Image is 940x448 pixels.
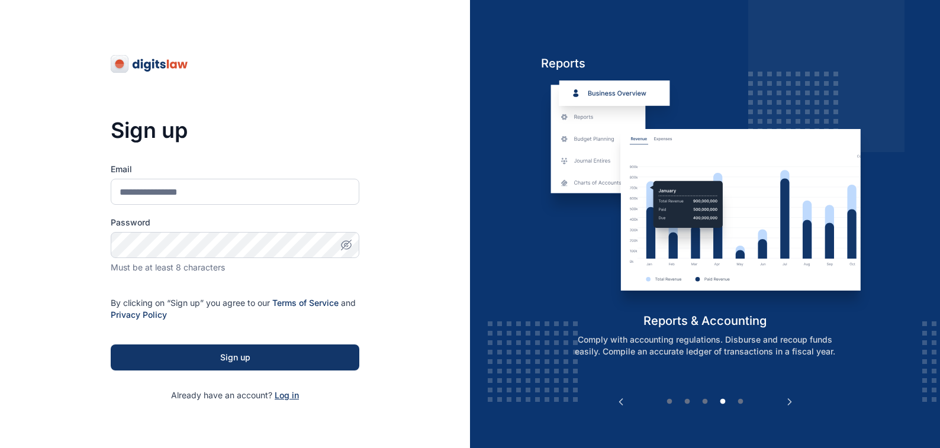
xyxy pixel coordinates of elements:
div: Must be at least 8 characters [111,262,359,273]
a: Privacy Policy [111,310,167,320]
p: By clicking on “Sign up” you agree to our and [111,297,359,321]
img: digitslaw-logo [111,54,189,73]
button: Sign up [111,344,359,370]
a: Log in [275,390,299,400]
button: 3 [699,396,711,408]
button: Previous [615,396,627,408]
button: 1 [664,396,675,408]
h5: reports & accounting [541,312,870,329]
p: Already have an account? [111,389,359,401]
a: Terms of Service [272,298,339,308]
img: reports-and-accounting [541,80,870,312]
button: 2 [681,396,693,408]
p: Comply with accounting regulations. Disburse and recoup funds easily. Compile an accurate ledger ... [553,334,857,357]
label: Email [111,163,359,175]
div: Sign up [130,352,340,363]
button: Next [784,396,796,408]
h5: Reports [541,55,870,72]
button: 5 [735,396,746,408]
h3: Sign up [111,118,359,142]
label: Password [111,217,359,228]
button: 4 [717,396,729,408]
